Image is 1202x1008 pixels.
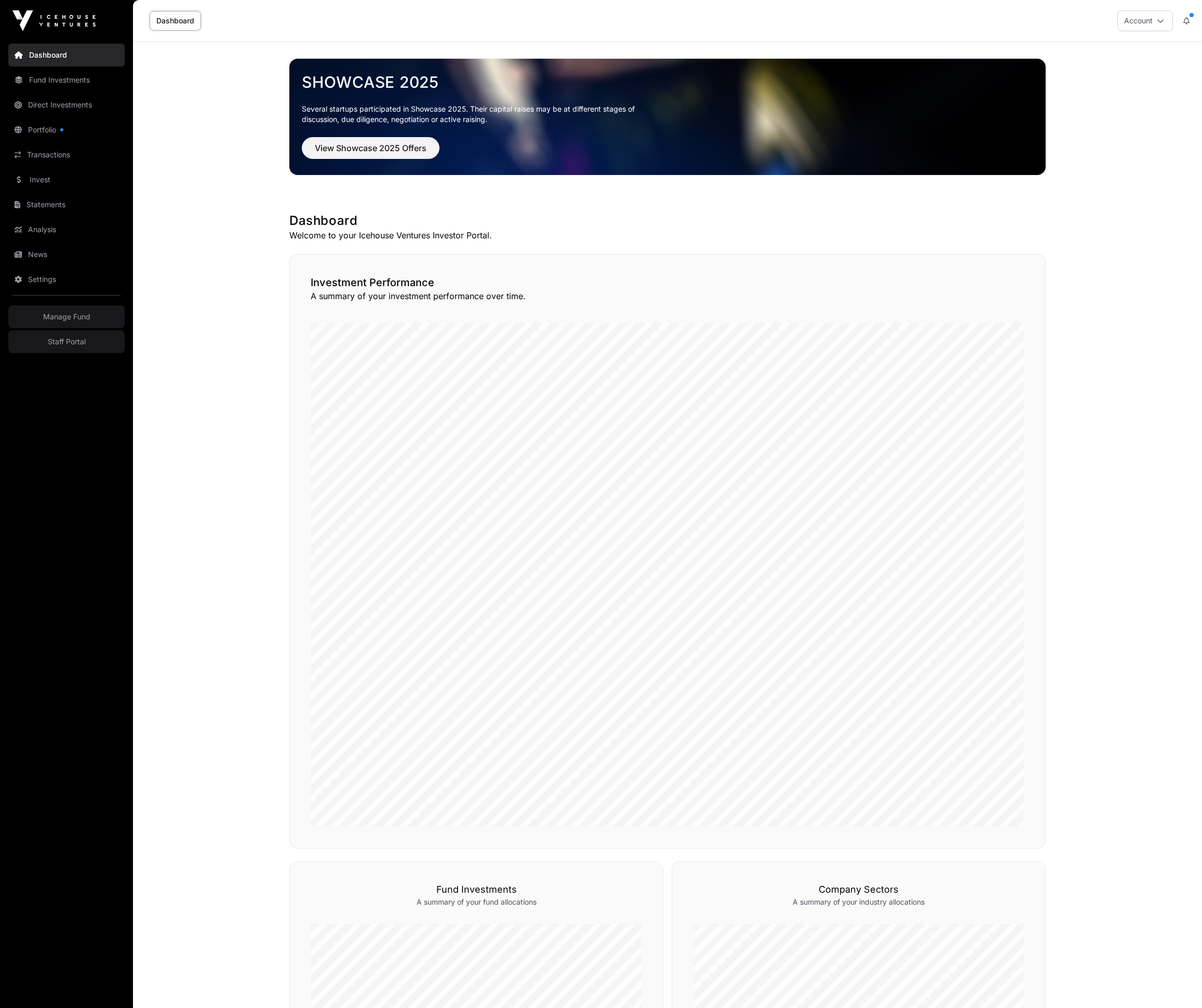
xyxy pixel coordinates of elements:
[8,305,125,328] a: Manage Fund
[302,147,439,158] a: View Showcase 2025 Offers
[302,73,1033,91] a: Showcase 2025
[8,218,125,241] a: Analysis
[311,290,1024,302] p: A summary of your investment performance over time.
[8,69,125,91] a: Fund Investments
[8,330,125,353] a: Staff Portal
[311,882,642,897] h3: Fund Investments
[311,897,642,907] p: A summary of your fund allocations
[150,11,201,31] a: Dashboard
[8,193,125,216] a: Statements
[1117,10,1173,31] button: Account
[289,229,1046,241] p: Welcome to your Icehouse Ventures Investor Portal.
[693,882,1024,897] h3: Company Sectors
[8,268,125,291] a: Settings
[8,168,125,191] a: Invest
[311,275,1024,290] h2: Investment Performance
[289,59,1046,175] img: Showcase 2025
[693,897,1024,907] p: A summary of your industry allocations
[315,142,426,154] span: View Showcase 2025 Offers
[8,44,125,66] a: Dashboard
[289,212,1046,229] h1: Dashboard
[8,143,125,166] a: Transactions
[8,93,125,116] a: Direct Investments
[8,118,125,141] a: Portfolio
[302,137,439,159] button: View Showcase 2025 Offers
[12,10,96,31] img: Icehouse Ventures Logo
[302,104,651,125] p: Several startups participated in Showcase 2025. Their capital raises may be at different stages o...
[8,243,125,266] a: News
